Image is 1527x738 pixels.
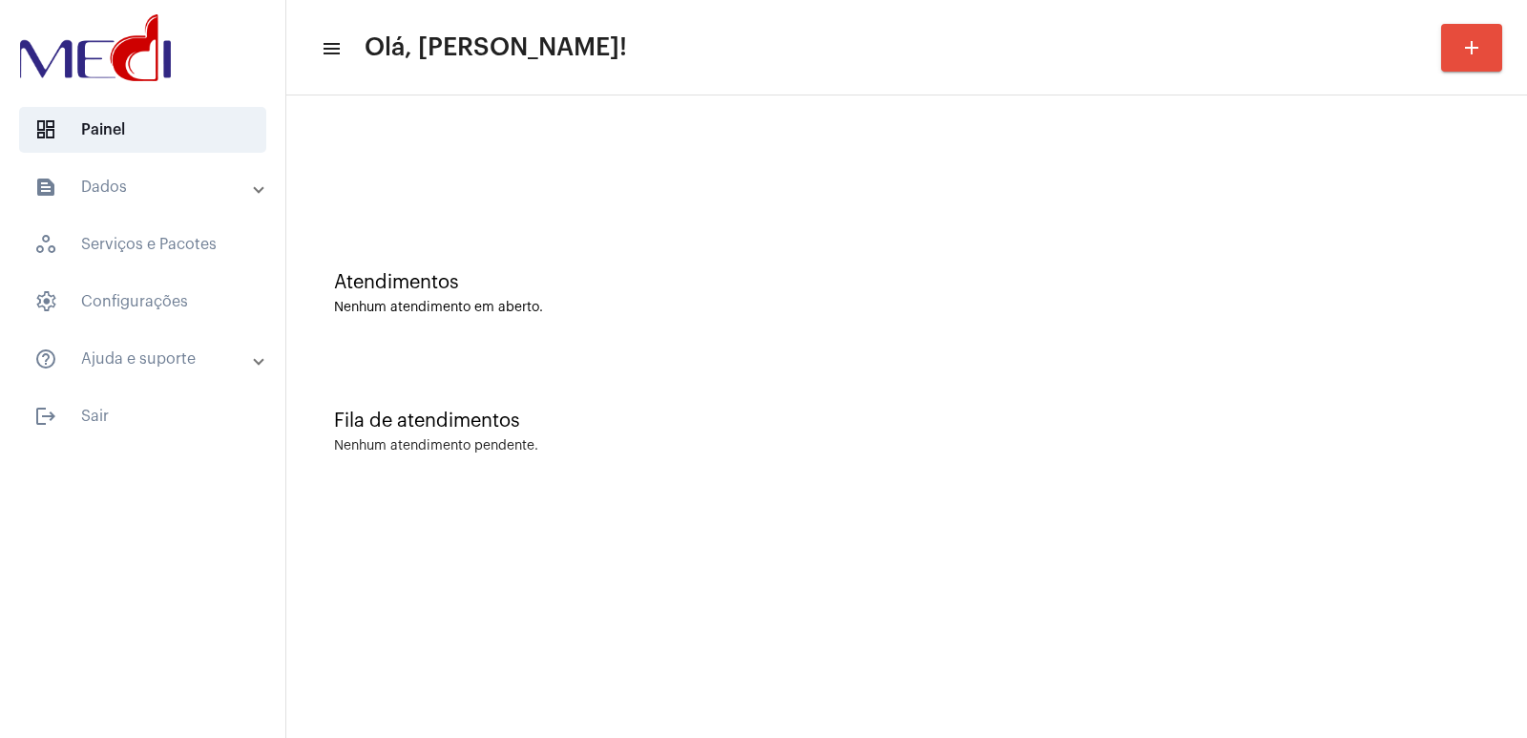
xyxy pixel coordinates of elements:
[15,10,176,86] img: d3a1b5fa-500b-b90f-5a1c-719c20e9830b.png
[334,411,1479,432] div: Fila de atendimentos
[34,233,57,256] span: sidenav icon
[334,272,1479,293] div: Atendimentos
[19,107,266,153] span: Painel
[11,336,285,382] mat-expansion-panel-header: sidenav iconAjuda e suporte
[34,176,255,199] mat-panel-title: Dados
[321,37,340,60] mat-icon: sidenav icon
[34,348,57,370] mat-icon: sidenav icon
[1460,36,1483,59] mat-icon: add
[334,301,1479,315] div: Nenhum atendimento em aberto.
[34,405,57,428] mat-icon: sidenav icon
[334,439,538,453] div: Nenhum atendimento pendente.
[34,348,255,370] mat-panel-title: Ajuda e suporte
[34,290,57,313] span: sidenav icon
[34,176,57,199] mat-icon: sidenav icon
[11,164,285,210] mat-expansion-panel-header: sidenav iconDados
[34,118,57,141] span: sidenav icon
[19,279,266,325] span: Configurações
[19,393,266,439] span: Sair
[19,221,266,267] span: Serviços e Pacotes
[365,32,627,63] span: Olá, [PERSON_NAME]!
